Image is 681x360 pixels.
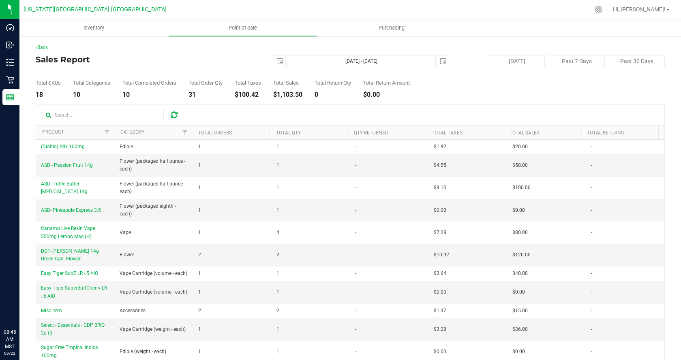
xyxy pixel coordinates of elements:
[198,162,201,169] span: 1
[120,129,144,135] a: Category
[434,229,446,236] span: $7.28
[6,93,14,101] inline-svg: Reports
[120,288,187,296] span: Vape Cartridge (volume - each)
[276,307,279,315] span: 2
[512,251,531,259] span: $120.00
[198,270,201,277] span: 1
[434,207,446,214] span: $0.00
[198,326,201,333] span: 1
[198,143,201,151] span: 1
[591,307,592,315] span: -
[355,184,356,192] span: -
[36,55,245,64] h4: Sales Report
[276,162,279,169] span: 1
[510,130,540,136] a: Total Sales
[19,19,168,36] a: Inventory
[434,307,446,315] span: $1.37
[273,80,302,85] div: Total Sales
[198,184,201,192] span: 1
[73,24,115,32] span: Inventory
[122,92,176,98] div: 10
[276,270,279,277] span: 1
[434,288,446,296] span: $0.00
[355,229,356,236] span: -
[273,92,302,98] div: $1,103.50
[276,130,301,136] a: Total Qty
[36,92,61,98] div: 18
[276,251,279,259] span: 2
[591,207,592,214] span: -
[198,288,201,296] span: 1
[120,202,188,218] span: Flower (packaged eighth - each)
[6,58,14,66] inline-svg: Inventory
[41,226,95,239] span: Canamo Live Resin Vape 500mg Lemon Mac (H)
[355,162,356,169] span: -
[591,348,592,356] span: -
[591,326,592,333] span: -
[434,348,446,356] span: $0.00
[434,270,446,277] span: $3.64
[355,251,356,259] span: -
[512,184,531,192] span: $100.00
[122,80,176,85] div: Total Completed Orders
[41,162,93,168] span: ASD - Passion Fruit 14g
[434,162,446,169] span: $4.55
[120,326,186,333] span: Vape Cartridge (weight - each)
[355,307,356,315] span: -
[198,348,201,356] span: 1
[41,181,88,194] span: ASD Truffle Butter [MEDICAL_DATA] 14g
[274,55,285,67] span: select
[609,55,665,67] button: Past 30 Days
[36,45,48,50] a: Back
[512,162,528,169] span: $50.00
[235,80,261,85] div: Total Taxes
[8,295,32,320] iframe: Resource center
[512,270,528,277] span: $40.00
[188,92,223,98] div: 31
[73,92,110,98] div: 10
[4,328,16,350] p: 08:45 AM MST
[276,326,279,333] span: 1
[6,76,14,84] inline-svg: Retail
[512,348,525,356] span: $0.00
[41,144,85,149] span: (Diablo) Stix 100mg
[432,130,463,136] a: Total Taxes
[120,348,166,356] span: Edible (weight - each)
[317,19,466,36] a: Purchasing
[434,143,446,151] span: $1.82
[42,129,64,135] a: Product
[276,288,279,296] span: 1
[512,326,528,333] span: $36.00
[276,229,279,236] span: 4
[36,80,61,85] div: Total SKUs
[591,184,592,192] span: -
[512,288,525,296] span: $0.00
[437,55,449,67] span: select
[315,80,351,85] div: Total Return Qty
[512,307,528,315] span: $15.00
[549,55,605,67] button: Past 7 Days
[120,229,131,236] span: Vape
[41,322,105,336] span: Select - Essentials - GDP BRIQ 2g (I)
[276,207,279,214] span: 1
[354,130,388,136] a: Qty Returned
[591,143,592,151] span: -
[591,162,592,169] span: -
[355,288,356,296] span: -
[355,326,356,333] span: -
[276,143,279,151] span: 1
[73,80,110,85] div: Total Categories
[276,348,279,356] span: 1
[198,251,201,259] span: 2
[120,180,188,196] span: Flower (packaged half ounce - each)
[198,229,201,236] span: 1
[235,92,261,98] div: $100.42
[120,251,134,259] span: Flower
[101,126,114,139] a: Filter
[198,307,201,315] span: 2
[613,6,666,13] span: Hi, [PERSON_NAME]!
[593,6,604,13] div: Manage settings
[41,271,98,276] span: Easy Tiger SubZ LR -.5 AIO
[591,270,592,277] span: -
[120,270,187,277] span: Vape Cartridge (volume - each)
